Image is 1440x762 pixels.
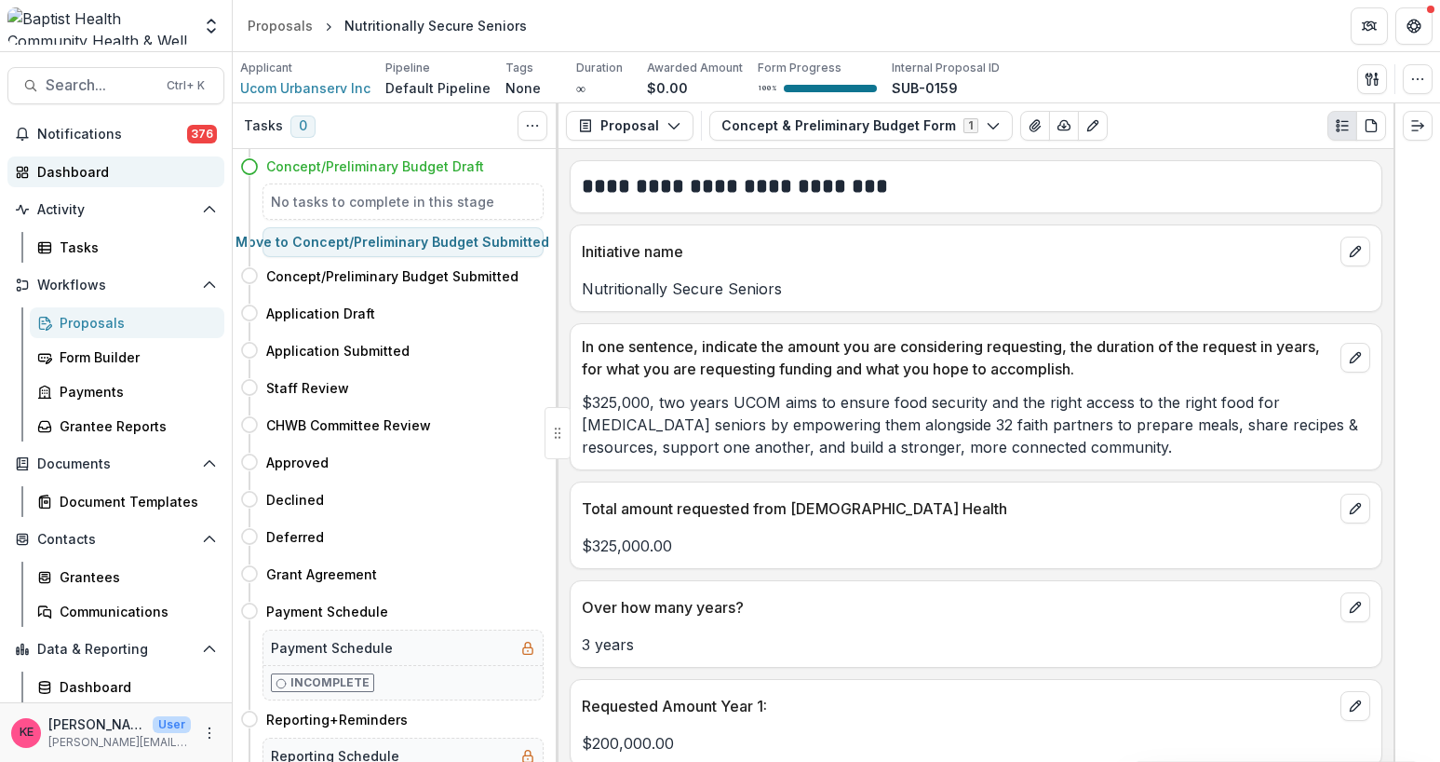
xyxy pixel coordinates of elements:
h4: Deferred [266,527,324,547]
div: Grantee Reports [60,416,209,436]
h3: Tasks [244,118,283,134]
div: Katie E [20,727,34,739]
span: Documents [37,456,195,472]
button: Plaintext view [1327,111,1357,141]
p: Default Pipeline [385,78,491,98]
a: Tasks [30,232,224,263]
a: Form Builder [30,342,224,373]
a: Payments [30,376,224,407]
p: Total amount requested from [DEMOGRAPHIC_DATA] Health [582,497,1333,520]
h4: Payment Schedule [266,602,388,621]
div: Ctrl + K [163,75,209,96]
button: Concept & Preliminary Budget Form1 [709,111,1013,141]
p: Duration [576,60,623,76]
p: 3 years [582,633,1370,656]
button: Open Activity [7,195,224,225]
button: Move to Concept/Preliminary Budget Submitted [262,227,544,257]
p: Requested Amount Year 1: [582,695,1333,717]
div: Communications [60,602,209,621]
button: Open Contacts [7,524,224,554]
button: Partners [1351,7,1388,45]
div: Tasks [60,238,209,257]
a: Dashboard [7,156,224,187]
button: edit [1340,691,1370,721]
p: Incomplete [290,674,370,691]
a: Document Templates [30,486,224,517]
button: Expand right [1403,111,1433,141]
p: Awarded Amount [647,60,743,76]
p: SUB-0159 [892,78,958,98]
p: Pipeline [385,60,430,76]
div: Form Builder [60,347,209,367]
button: Edit as form [1078,111,1108,141]
button: edit [1340,494,1370,524]
a: Grantee Reports [30,411,224,442]
div: Nutritionally Secure Seniors [344,16,527,35]
span: Notifications [37,127,187,143]
p: Tags [505,60,533,76]
button: Open Documents [7,449,224,479]
span: Data & Reporting [37,642,195,658]
button: More [198,722,221,744]
span: Search... [46,76,155,94]
a: Proposals [30,307,224,338]
a: Dashboard [30,672,224,702]
h4: Concept/Preliminary Budget Submitted [266,266,518,286]
button: View Attached Files [1020,111,1050,141]
h4: CHWB Committee Review [266,415,431,435]
p: Internal Proposal ID [892,60,1000,76]
h5: No tasks to complete in this stage [271,192,535,211]
a: Proposals [240,12,320,39]
p: User [153,716,191,733]
span: 376 [187,125,217,143]
h4: Grant Agreement [266,565,377,584]
span: 0 [290,116,316,138]
h4: Application Draft [266,304,375,323]
button: Open Workflows [7,270,224,300]
button: Proposal [566,111,693,141]
h4: Reporting+Reminders [266,710,408,729]
p: Nutritionally Secure Seniors [582,278,1370,300]
button: Notifications376 [7,119,224,149]
p: $200,000.00 [582,732,1370,755]
p: [PERSON_NAME] [48,714,145,734]
p: In one sentence, indicate the amount you are considering requesting, the duration of the request ... [582,335,1333,380]
p: 100 % [758,82,776,95]
div: Proposals [248,16,313,35]
p: $0.00 [647,78,688,98]
p: [PERSON_NAME][EMAIL_ADDRESS][DOMAIN_NAME] [48,734,191,751]
h4: Declined [266,490,324,510]
a: Grantees [30,562,224,592]
button: edit [1340,343,1370,373]
button: Get Help [1395,7,1433,45]
p: None [505,78,541,98]
a: Ucom Urbanserv Inc [240,78,370,98]
button: Open Data & Reporting [7,634,224,664]
nav: breadcrumb [240,12,534,39]
p: $325,000, two years UCOM aims to ensure food security and the right access to the right food for ... [582,391,1370,458]
p: Form Progress [758,60,841,76]
span: Contacts [37,532,195,548]
div: Dashboard [60,677,209,697]
button: Open entity switcher [198,7,224,45]
a: Communications [30,596,224,627]
p: Applicant [240,60,292,76]
div: Document Templates [60,492,209,511]
h4: Approved [266,453,329,472]
button: edit [1340,592,1370,622]
div: Proposals [60,313,209,333]
h4: Staff Review [266,378,349,398]
h5: Payment Schedule [271,638,393,658]
button: PDF view [1356,111,1386,141]
p: Initiative name [582,240,1333,263]
p: Over how many years? [582,596,1333,619]
button: Search... [7,67,224,104]
img: Baptist Health Community Health & Well Being logo [7,7,191,45]
span: Workflows [37,278,195,293]
h4: Application Submitted [266,341,410,361]
span: Activity [37,202,195,218]
button: Toggle View Cancelled Tasks [518,111,547,141]
p: $325,000.00 [582,535,1370,557]
p: ∞ [576,78,585,98]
